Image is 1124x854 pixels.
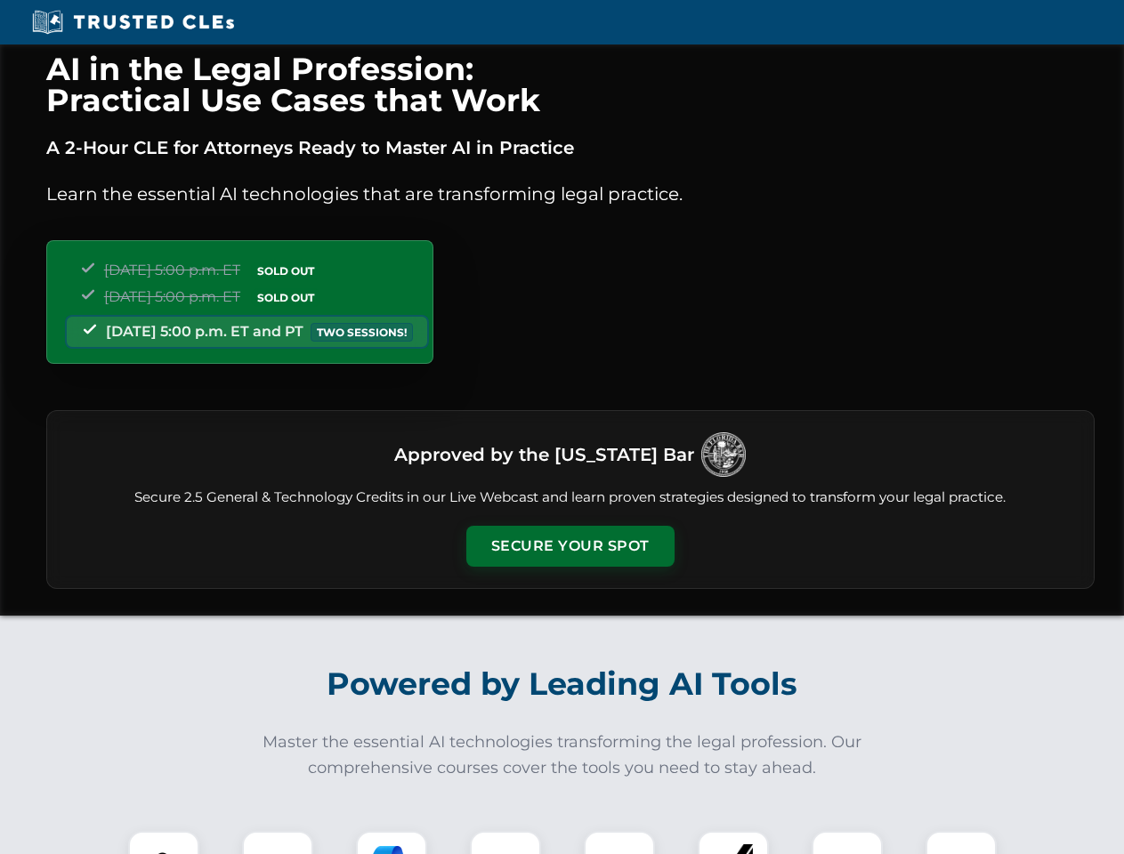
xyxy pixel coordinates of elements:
img: Trusted CLEs [27,9,239,36]
span: SOLD OUT [251,288,320,307]
p: Learn the essential AI technologies that are transforming legal practice. [46,180,1095,208]
img: Logo [701,432,746,477]
p: Secure 2.5 General & Technology Credits in our Live Webcast and learn proven strategies designed ... [69,487,1072,508]
span: [DATE] 5:00 p.m. ET [104,262,240,278]
span: [DATE] 5:00 p.m. ET [104,288,240,305]
button: Secure Your Spot [466,526,675,567]
h1: AI in the Legal Profession: Practical Use Cases that Work [46,53,1095,116]
p: Master the essential AI technologies transforming the legal profession. Our comprehensive courses... [251,729,874,781]
h2: Powered by Leading AI Tools [69,653,1055,715]
h3: Approved by the [US_STATE] Bar [394,439,694,471]
p: A 2-Hour CLE for Attorneys Ready to Master AI in Practice [46,133,1095,162]
span: SOLD OUT [251,262,320,280]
